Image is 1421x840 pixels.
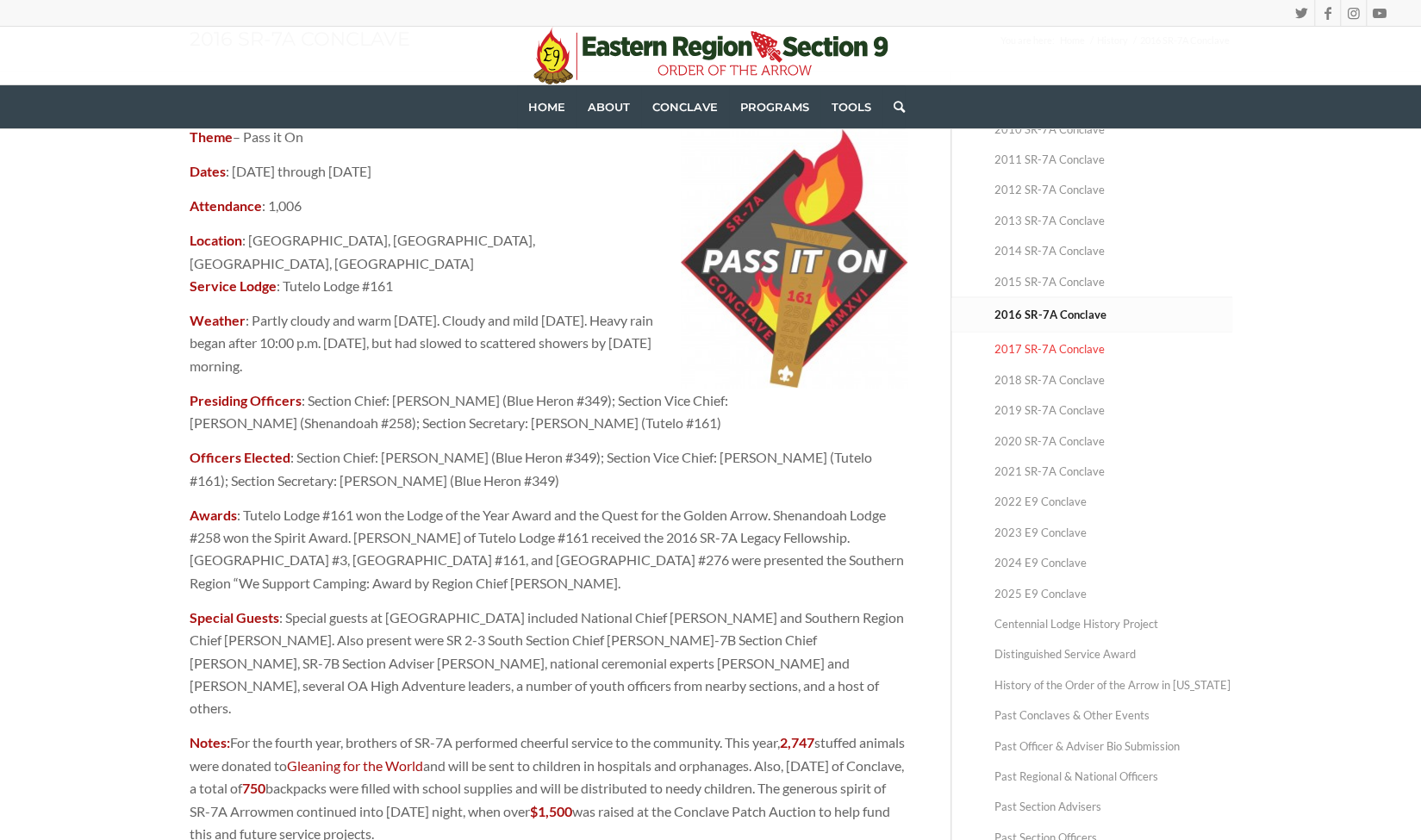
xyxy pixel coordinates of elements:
[528,100,565,114] span: Home
[994,548,1232,578] a: 2024 E9 Conclave
[994,145,1232,175] a: 2011 SR-7A Conclave
[190,309,907,377] p: : Partly cloudy and warm [DATE]. Cloudy and mild [DATE]. Heavy rain began after 10:00 p.m. [DATE]...
[190,734,230,750] strong: Notes:
[641,85,729,128] a: Conclave
[517,85,577,128] a: Home
[190,446,907,492] p: : Section Chief: [PERSON_NAME] (Blue Heron #349); Section Vice Chief: [PERSON_NAME] (Tutelo #161)...
[832,100,871,114] span: Tools
[190,507,237,523] strong: Awards
[994,206,1232,236] a: 2013 SR-7A Conclave
[190,312,246,328] strong: Weather
[190,232,242,248] strong: Location
[190,229,907,297] p: : [GEOGRAPHIC_DATA], [GEOGRAPHIC_DATA], [GEOGRAPHIC_DATA], [GEOGRAPHIC_DATA] : Tutelo Lodge #161
[994,175,1232,205] a: 2012 SR-7A Conclave
[190,607,907,720] p: : Special guests at [GEOGRAPHIC_DATA] included National Chief [PERSON_NAME] and Southern Region C...
[820,85,882,128] a: Tools
[994,700,1232,731] a: Past Conclaves & Other Events
[882,85,905,128] a: Search
[994,639,1232,669] a: Distinguished Service Award
[994,487,1232,517] a: 2022 E9 Conclave
[190,392,302,408] strong: Presiding Officers
[994,426,1232,457] a: 2020 SR-7A Conclave
[740,100,809,114] span: Programs
[190,277,277,294] strong: Service Lodge
[190,163,226,179] strong: Dates
[190,609,279,625] strong: Special Guests
[577,85,641,128] a: About
[994,792,1232,822] a: Past Section Advisers
[190,195,907,217] p: : 1,006
[652,100,718,114] span: Conclave
[994,670,1232,700] a: History of the Order of the Arrow in [US_STATE]
[681,129,907,388] img: Conclave backpatch
[994,731,1232,762] a: Past Officer & Adviser Bio Submission
[190,449,290,465] strong: Officers Elected
[994,267,1232,297] a: 2015 SR-7A Conclave
[994,395,1232,426] a: 2019 SR-7A Conclave
[994,236,1232,266] a: 2014 SR-7A Conclave
[994,579,1232,609] a: 2025 E9 Conclave
[530,803,572,819] strong: $1,500
[994,298,1232,332] a: 2016 SR-7A Conclave
[994,334,1232,364] a: 2017 SR-7A Conclave
[190,504,907,595] p: : Tutelo Lodge #161 won the Lodge of the Year Award and the Quest for the Golden Arrow. Shenandoa...
[994,457,1232,487] a: 2021 SR-7A Conclave
[994,365,1232,395] a: 2018 SR-7A Conclave
[287,757,423,774] a: Gleaning for the World
[994,609,1232,639] a: Centennial Lodge History Project
[242,780,265,796] strong: 750
[729,85,820,128] a: Programs
[190,160,907,183] p: : [DATE] through [DATE]
[190,389,907,435] p: : Section Chief: [PERSON_NAME] (Blue Heron #349); Section Vice Chief: [PERSON_NAME] (Shenandoah #...
[994,518,1232,548] a: 2023 E9 Conclave
[994,762,1232,792] a: Past Regional & National Officers
[190,197,262,214] strong: Attendance
[780,734,814,750] strong: 2,747
[588,100,630,114] span: About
